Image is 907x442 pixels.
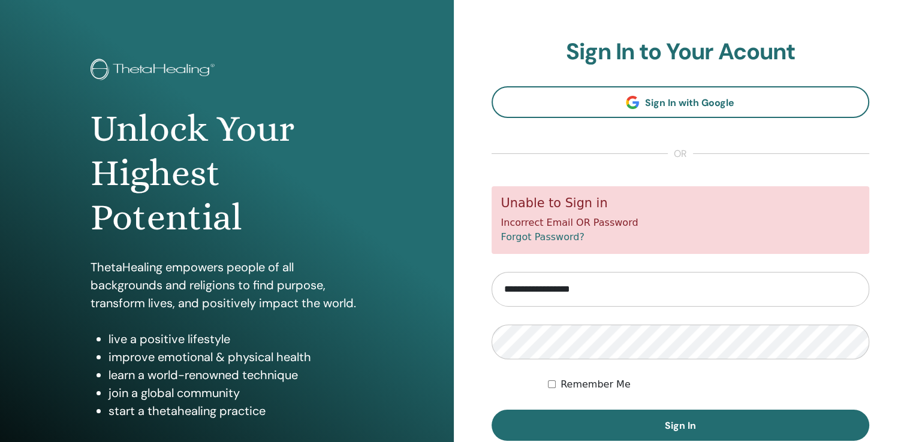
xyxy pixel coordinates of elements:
li: learn a world-renowned technique [109,366,363,384]
li: improve emotional & physical health [109,348,363,366]
h2: Sign In to Your Acount [492,38,870,66]
div: Keep me authenticated indefinitely or until I manually logout [548,377,869,392]
h1: Unlock Your Highest Potential [91,107,363,240]
li: start a thetahealing practice [109,402,363,420]
a: Sign In with Google [492,86,870,118]
span: Sign In [665,419,696,432]
li: join a global community [109,384,363,402]
h5: Unable to Sign in [501,196,860,211]
span: or [668,147,693,161]
span: Sign In with Google [645,96,734,109]
div: Incorrect Email OR Password [492,186,870,254]
button: Sign In [492,410,870,441]
li: live a positive lifestyle [109,330,363,348]
p: ThetaHealing empowers people of all backgrounds and religions to find purpose, transform lives, a... [91,258,363,312]
a: Forgot Password? [501,231,584,243]
label: Remember Me [561,377,631,392]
